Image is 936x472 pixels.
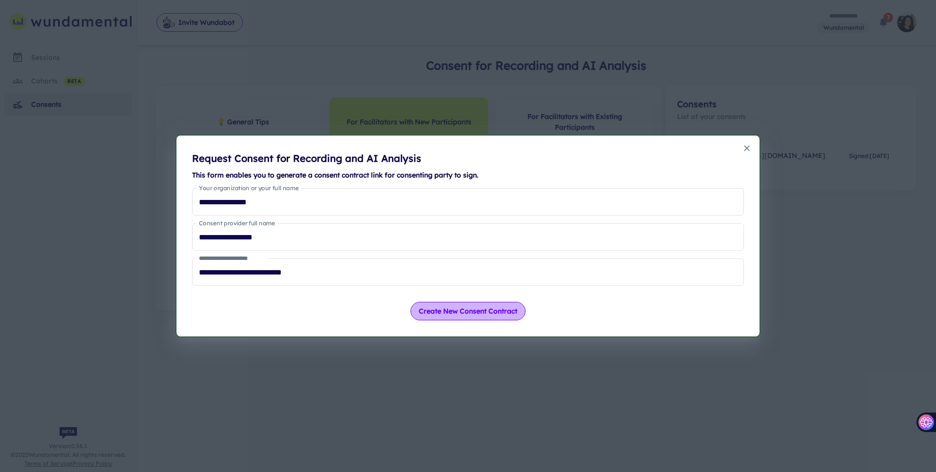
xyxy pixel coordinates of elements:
h6: This form enables you to generate a consent contract link for consenting party to sign. [192,170,744,180]
label: Your organization or your full name [199,184,299,192]
label: Consent provider full name [199,219,275,227]
h5: Request Consent for Recording and AI Analysis [192,151,744,166]
button: Close [738,139,756,157]
button: Create New Consent Contract [410,302,526,320]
